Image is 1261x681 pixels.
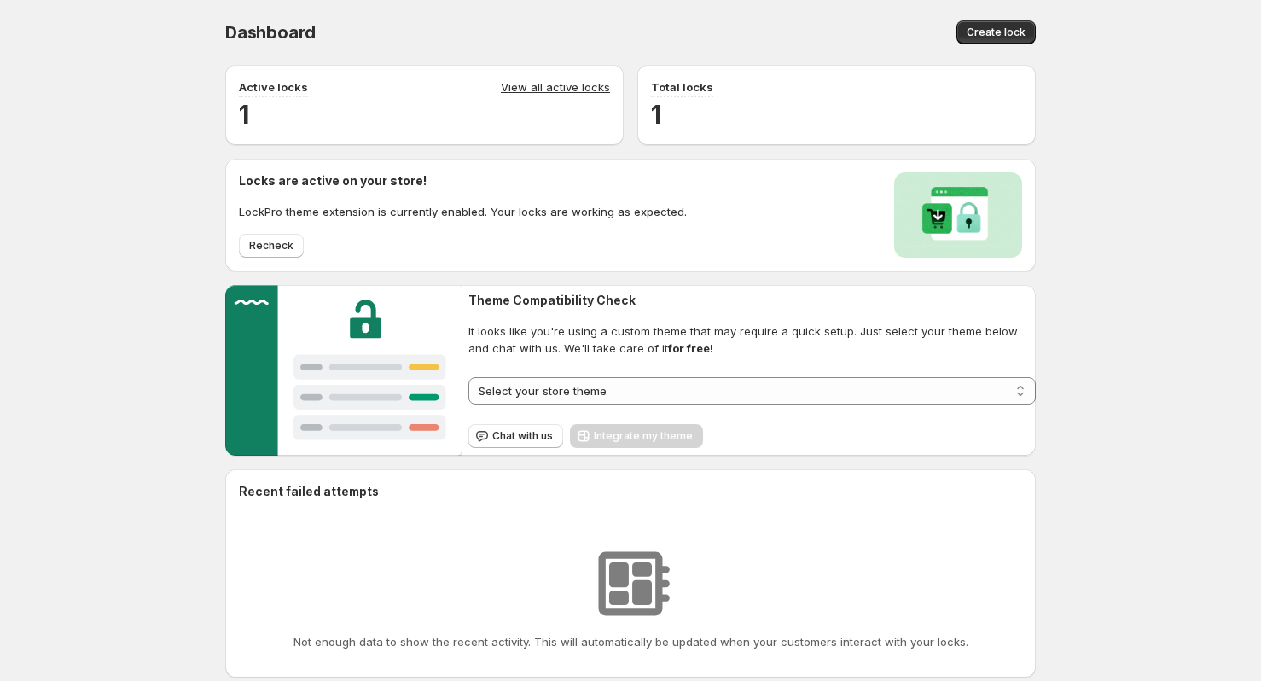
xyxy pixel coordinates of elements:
[468,292,1036,309] h2: Theme Compatibility Check
[468,323,1036,357] span: It looks like you're using a custom theme that may require a quick setup. Just select your theme ...
[967,26,1026,39] span: Create lock
[249,239,293,253] span: Recheck
[588,541,673,626] img: No resources found
[239,79,308,96] p: Active locks
[239,483,379,500] h2: Recent failed attempts
[651,79,713,96] p: Total locks
[501,79,610,97] a: View all active locks
[225,22,316,43] span: Dashboard
[894,172,1022,258] img: Locks activated
[468,424,563,448] button: Chat with us
[492,429,553,443] span: Chat with us
[239,234,304,258] button: Recheck
[239,97,610,131] h2: 1
[668,341,713,355] strong: for free!
[956,20,1036,44] button: Create lock
[293,633,968,650] p: Not enough data to show the recent activity. This will automatically be updated when your custome...
[225,285,462,456] img: Customer support
[239,203,687,220] p: LockPro theme extension is currently enabled. Your locks are working as expected.
[651,97,1022,131] h2: 1
[239,172,687,189] h2: Locks are active on your store!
